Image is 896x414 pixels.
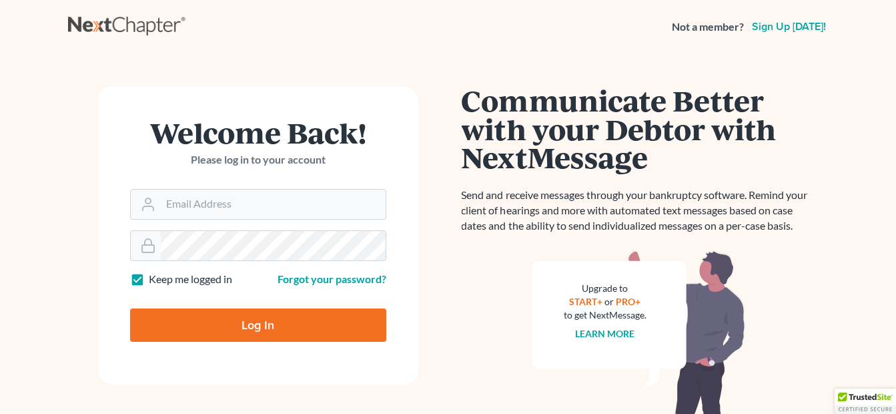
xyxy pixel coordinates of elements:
[604,296,614,307] span: or
[564,282,646,295] div: Upgrade to
[130,152,386,168] p: Please log in to your account
[130,118,386,147] h1: Welcome Back!
[462,86,815,172] h1: Communicate Better with your Debtor with NextMessage
[130,308,386,342] input: Log In
[616,296,640,307] a: PRO+
[149,272,232,287] label: Keep me logged in
[278,272,386,285] a: Forgot your password?
[569,296,602,307] a: START+
[161,190,386,219] input: Email Address
[564,308,646,322] div: to get NextMessage.
[462,188,815,234] p: Send and receive messages through your bankruptcy software. Remind your client of hearings and mo...
[835,389,896,414] div: TrustedSite Certified
[575,328,634,339] a: Learn more
[749,21,829,32] a: Sign up [DATE]!
[672,19,744,35] strong: Not a member?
